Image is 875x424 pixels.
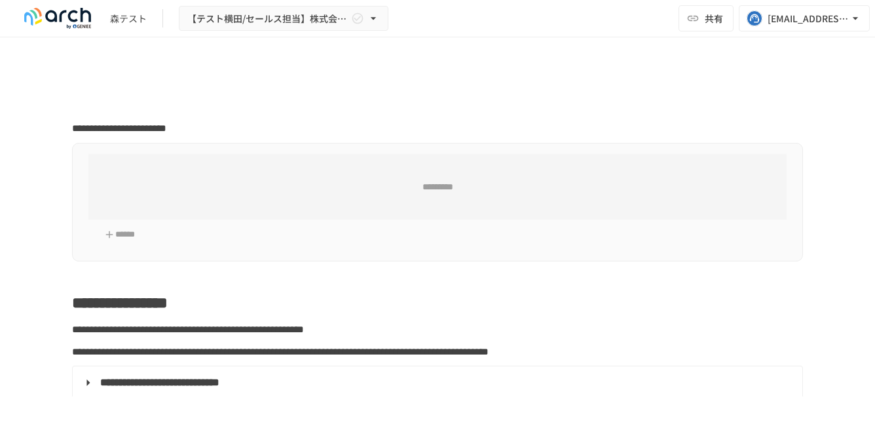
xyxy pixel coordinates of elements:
button: 共有 [679,5,734,31]
span: 【テスト横田/セールス担当】株式会社ロープレ様_初期設定サポート [187,10,348,27]
div: 森テスト [110,12,147,26]
img: logo-default@2x-9cf2c760.svg [16,8,100,29]
button: 【テスト横田/セールス担当】株式会社ロープレ様_初期設定サポート [179,6,388,31]
span: 共有 [705,11,723,26]
div: [EMAIL_ADDRESS][DOMAIN_NAME] [768,10,849,27]
button: [EMAIL_ADDRESS][DOMAIN_NAME] [739,5,870,31]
